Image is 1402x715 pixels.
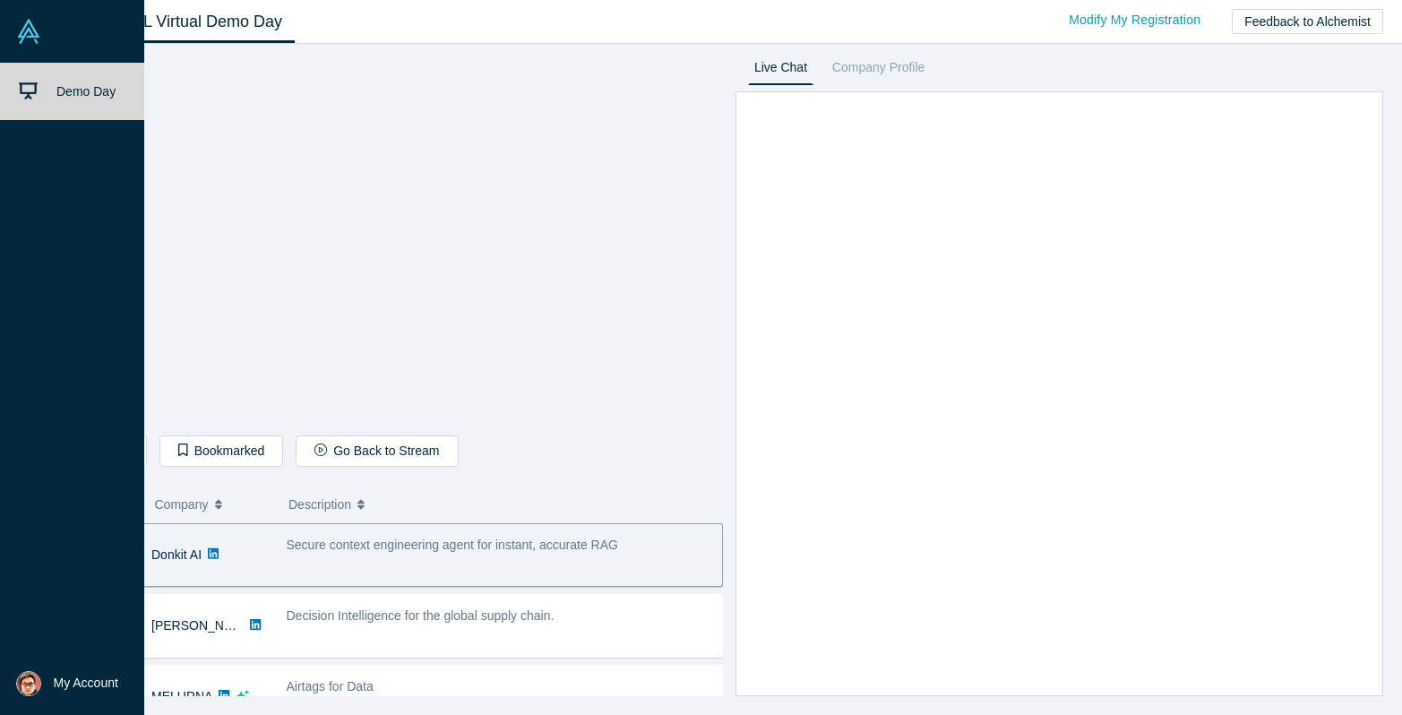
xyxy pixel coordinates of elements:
svg: dsa ai sparkles [237,690,249,702]
a: MELURNA [151,689,212,703]
a: Class XL Virtual Demo Day [75,1,295,43]
a: Modify My Registration [1050,4,1219,36]
a: Company Profile [826,56,931,85]
img: Shawn Wang's Account [16,671,41,696]
button: Company [155,486,271,523]
span: Description [288,486,351,523]
button: Description [288,486,710,523]
span: Demo Day [56,84,116,99]
button: Feedback to Alchemist [1232,9,1383,34]
iframe: LiveChat [736,92,1382,695]
span: My Account [54,674,118,693]
span: Secure context engineering agent for instant, accurate RAG [287,538,618,552]
a: Live Chat [748,56,813,85]
button: My Account [16,671,118,696]
button: Bookmarked [159,435,283,467]
a: Donkit AI [151,547,202,562]
span: Airtags for Data [287,679,374,693]
iframe: Donkit [76,58,722,422]
a: [PERSON_NAME] [151,618,254,633]
span: Company [155,486,209,523]
button: Go Back to Stream [296,435,458,467]
span: Decision Intelligence for the global supply chain. [287,608,555,623]
img: Alchemist Vault Logo [16,19,41,44]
